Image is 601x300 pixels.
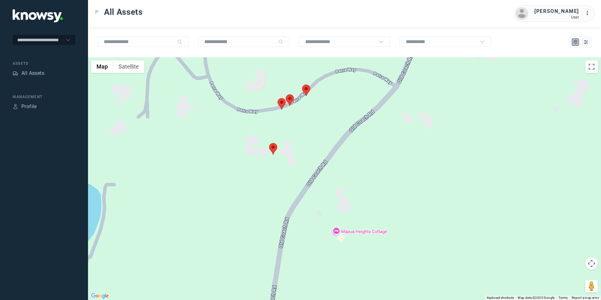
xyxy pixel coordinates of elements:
div: Assets [13,61,75,66]
tspan: ... [586,11,592,15]
div: List [583,39,589,45]
button: Map camera controls [585,257,598,270]
a: Terms (opens in new tab) [559,296,568,299]
div: All Assets [21,69,44,77]
div: : [585,9,593,17]
button: Show satellite imagery [113,60,144,73]
button: Show street map [91,60,113,73]
button: Keyboard shortcuts [487,296,514,300]
a: Open this area in Google Maps (opens a new window) [90,292,110,300]
button: Drag Pegman onto the map to open Street View [585,280,598,292]
div: Toggle Menu [95,10,99,14]
a: AssetsAll Assets [13,69,44,77]
img: Google [90,292,110,300]
div: Search [278,39,283,44]
div: Search [177,39,182,44]
span: Map data ©2025 Google [518,296,554,299]
img: Application Logo [13,9,63,22]
div: Assets [13,70,18,76]
div: Profile [21,103,37,110]
div: Profile [13,104,18,109]
span: All Assets [104,6,143,18]
div: User [534,15,579,19]
img: avatar.png [516,7,528,20]
div: [PERSON_NAME] [534,8,579,15]
a: Report a map error [572,296,599,299]
button: Toggle fullscreen view [585,60,598,73]
a: ProfileProfile [13,103,37,110]
div: Management [13,94,75,100]
div: : [585,9,593,18]
div: Map [573,39,578,45]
